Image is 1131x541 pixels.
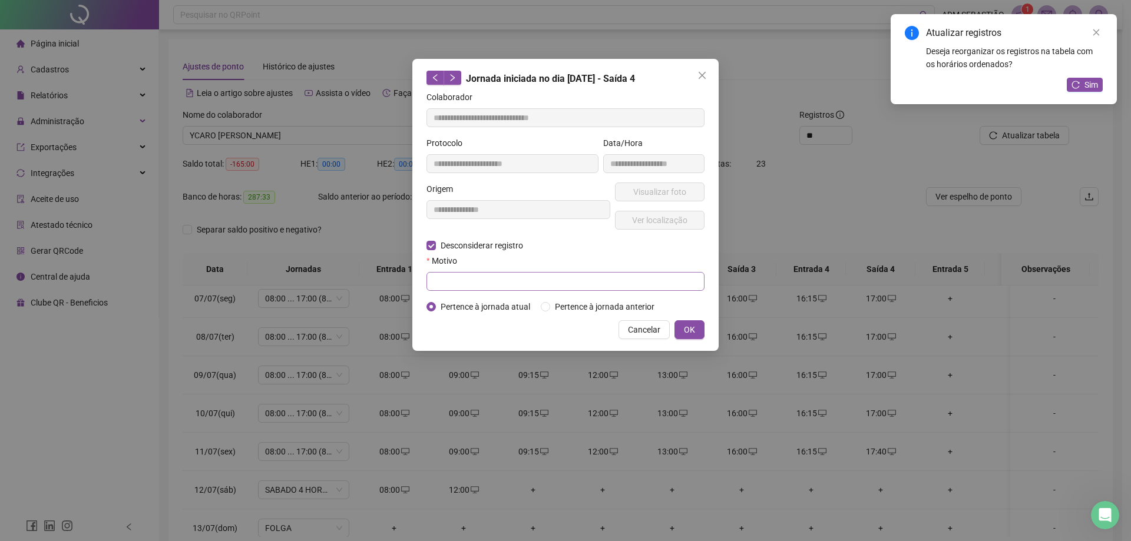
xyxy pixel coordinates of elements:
[619,320,670,339] button: Cancelar
[444,71,461,85] button: right
[1067,78,1103,92] button: Sim
[697,71,707,80] span: close
[426,71,444,85] button: left
[436,300,535,313] span: Pertence à jornada atual
[684,323,695,336] span: OK
[905,26,919,40] span: info-circle
[426,91,480,104] label: Colaborador
[550,300,659,313] span: Pertence à jornada anterior
[426,182,461,195] label: Origem
[448,74,457,82] span: right
[693,66,712,85] button: Close
[436,239,528,252] span: Desconsiderar registro
[1084,78,1098,91] span: Sim
[426,71,705,86] div: Jornada iniciada no dia [DATE] - Saída 4
[1091,501,1119,529] iframe: Intercom live chat
[431,74,439,82] span: left
[674,320,705,339] button: OK
[426,137,470,150] label: Protocolo
[926,45,1103,71] div: Deseja reorganizar os registros na tabela com os horários ordenados?
[603,137,650,150] label: Data/Hora
[615,182,705,201] button: Visualizar foto
[615,211,705,230] button: Ver localização
[426,254,465,267] label: Motivo
[1090,26,1103,39] a: Close
[1072,81,1080,89] span: reload
[628,323,660,336] span: Cancelar
[926,26,1103,40] div: Atualizar registros
[1092,28,1100,36] span: close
